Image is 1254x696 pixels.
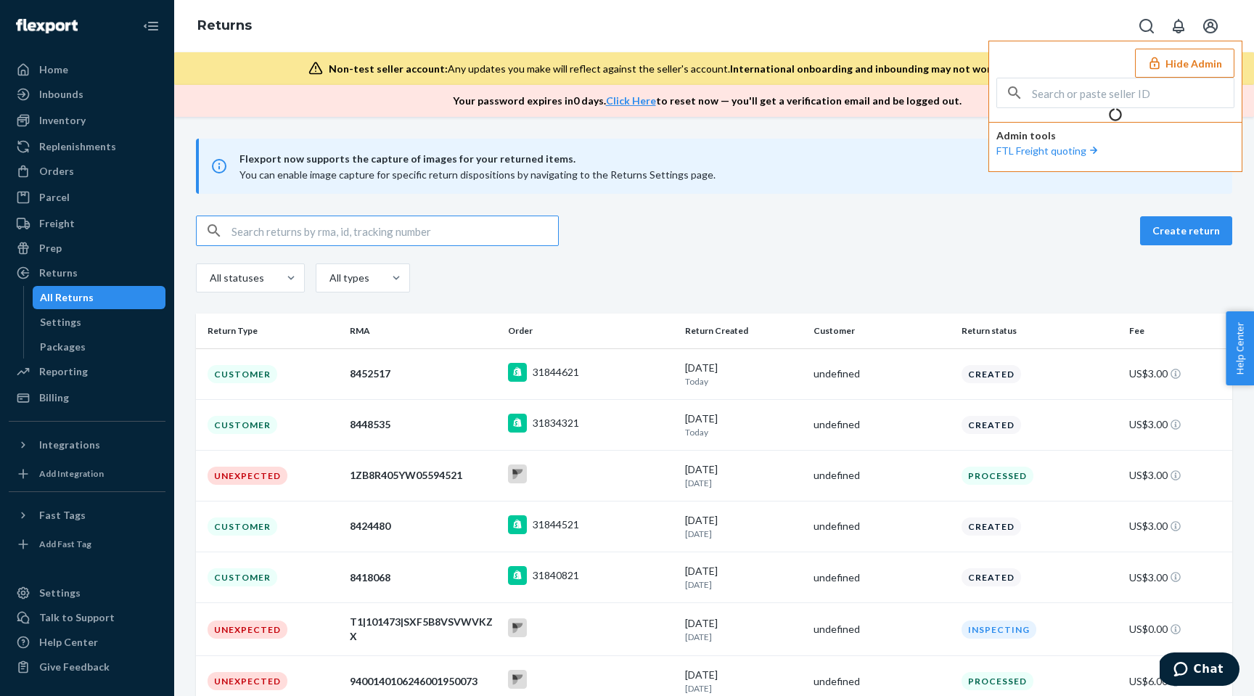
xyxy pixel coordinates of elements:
[962,365,1021,383] div: Created
[39,660,110,674] div: Give Feedback
[329,62,448,75] span: Non-test seller account:
[996,128,1234,143] p: Admin tools
[685,668,802,695] div: [DATE]
[9,533,165,556] a: Add Fast Tag
[956,314,1123,348] th: Return status
[9,606,165,629] button: Talk to Support
[39,438,100,452] div: Integrations
[679,314,808,348] th: Return Created
[1123,501,1232,552] td: US$3.00
[9,186,165,209] a: Parcel
[1123,314,1232,348] th: Fee
[1123,603,1232,656] td: US$0.00
[350,570,496,585] div: 8418068
[39,538,91,550] div: Add Fast Tag
[329,62,1106,76] div: Any updates you make will reflect against the seller's account.
[350,468,496,483] div: 1ZB8R405YW05594521
[39,467,104,480] div: Add Integration
[730,62,1106,75] span: International onboarding and inbounding may not work during impersonation.
[350,615,496,644] div: T1|101473|SXF5B8VSVWVKZX
[1226,311,1254,385] button: Help Center
[344,314,502,348] th: RMA
[33,311,166,334] a: Settings
[39,164,74,179] div: Orders
[9,433,165,457] button: Integrations
[9,360,165,383] a: Reporting
[685,361,802,388] div: [DATE]
[685,412,802,438] div: [DATE]
[9,160,165,183] a: Orders
[1140,216,1232,245] button: Create return
[9,83,165,106] a: Inbounds
[33,335,166,359] a: Packages
[39,113,86,128] div: Inventory
[350,519,496,533] div: 8424480
[685,682,802,695] p: [DATE]
[239,150,1144,168] span: Flexport now supports the capture of images for your returned items.
[39,390,69,405] div: Billing
[996,144,1101,157] a: FTL Freight quoting
[39,635,98,650] div: Help Center
[9,581,165,605] a: Settings
[39,364,88,379] div: Reporting
[9,237,165,260] a: Prep
[453,94,962,108] p: Your password expires in 0 days . to reset now — you'll get a verification email and be logged out.
[1196,12,1225,41] button: Open account menu
[814,367,950,381] div: undefined
[350,674,496,689] div: 9400140106246001950073
[208,365,277,383] div: Customer
[39,139,116,154] div: Replenishments
[9,135,165,158] a: Replenishments
[685,462,802,489] div: [DATE]
[39,190,70,205] div: Parcel
[9,655,165,679] button: Give Feedback
[9,504,165,527] button: Fast Tags
[1164,12,1193,41] button: Open notifications
[208,517,277,536] div: Customer
[962,672,1033,690] div: Processed
[16,19,78,33] img: Flexport logo
[814,519,950,533] div: undefined
[350,417,496,432] div: 8448535
[1032,78,1234,107] input: Search or paste seller ID
[606,94,656,107] a: Click Here
[814,674,950,689] div: undefined
[533,416,579,430] div: 31834321
[350,367,496,381] div: 8452517
[502,314,680,348] th: Order
[39,87,83,102] div: Inbounds
[1132,12,1161,41] button: Open Search Box
[1123,450,1232,501] td: US$3.00
[1135,49,1234,78] button: Hide Admin
[136,12,165,41] button: Close Navigation
[814,622,950,636] div: undefined
[814,468,950,483] div: undefined
[962,621,1036,639] div: Inspecting
[685,564,802,591] div: [DATE]
[40,315,81,329] div: Settings
[685,477,802,489] p: [DATE]
[9,462,165,486] a: Add Integration
[9,631,165,654] a: Help Center
[329,271,367,285] div: All types
[1123,348,1232,399] td: US$3.00
[231,216,558,245] input: Search returns by rma, id, tracking number
[39,586,81,600] div: Settings
[685,578,802,591] p: [DATE]
[533,568,579,583] div: 31840821
[208,621,287,639] div: Unexpected
[685,513,802,540] div: [DATE]
[9,261,165,284] a: Returns
[39,62,68,77] div: Home
[33,286,166,309] a: All Returns
[962,416,1021,434] div: Created
[685,631,802,643] p: [DATE]
[208,416,277,434] div: Customer
[533,517,579,532] div: 31844521
[210,271,262,285] div: All statuses
[39,216,75,231] div: Freight
[39,241,62,255] div: Prep
[40,290,94,305] div: All Returns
